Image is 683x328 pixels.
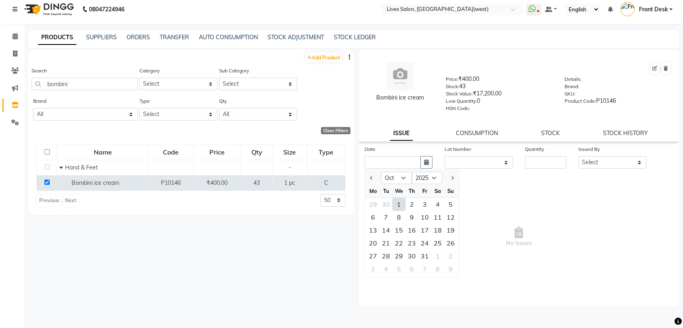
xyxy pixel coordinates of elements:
[418,211,431,224] div: 10
[418,262,431,275] div: 7
[446,76,458,83] label: Price:
[431,250,444,262] div: 1
[253,179,260,186] span: 43
[431,224,444,237] div: 18
[431,211,444,224] div: 11
[392,211,405,224] div: Wednesday, October 8, 2025
[367,224,379,237] div: 13
[564,90,575,97] label: SKU:
[431,224,444,237] div: Saturday, October 18, 2025
[445,146,471,153] label: Lot Number
[431,198,444,211] div: Saturday, October 4, 2025
[578,146,600,153] label: Issued By
[418,224,431,237] div: Friday, October 17, 2025
[392,211,405,224] div: 8
[405,262,418,275] div: 6
[392,224,405,237] div: Wednesday, October 15, 2025
[405,211,418,224] div: Thursday, October 9, 2025
[367,250,379,262] div: Monday, October 27, 2025
[446,105,470,112] label: HSN Code:
[444,184,457,197] div: Su
[405,184,418,197] div: Th
[405,198,418,211] div: Thursday, October 2, 2025
[379,237,392,250] div: Tuesday, October 21, 2025
[367,211,379,224] div: 6
[386,62,414,90] img: avatar
[564,97,596,105] label: Product Code:
[308,145,345,159] div: Type
[431,211,444,224] div: Saturday, October 11, 2025
[405,198,418,211] div: 2
[367,237,379,250] div: Monday, October 20, 2025
[444,198,457,211] div: Sunday, October 5, 2025
[405,237,418,250] div: 23
[392,250,405,262] div: Wednesday, October 29, 2025
[273,145,306,159] div: Size
[367,198,379,211] div: 29
[405,237,418,250] div: Thursday, October 23, 2025
[446,89,552,101] div: ₹17,200.00
[268,34,324,41] a: STOCK ADJUSTMENT
[392,237,405,250] div: Wednesday, October 22, 2025
[449,171,455,184] button: Next month
[367,262,379,275] div: Monday, November 3, 2025
[59,164,65,171] span: Collapse Row
[392,262,405,275] div: 5
[431,262,444,275] div: 8
[418,262,431,275] div: Friday, November 7, 2025
[418,198,431,211] div: Friday, October 3, 2025
[379,184,392,197] div: Tu
[289,164,291,171] span: -
[444,262,457,275] div: 9
[431,237,444,250] div: Saturday, October 25, 2025
[379,237,392,250] div: 21
[392,262,405,275] div: Wednesday, November 5, 2025
[379,262,392,275] div: 4
[444,224,457,237] div: 19
[603,129,648,137] a: STOCK HISTORY
[390,126,413,141] a: ISSUE
[58,145,148,159] div: Name
[381,172,412,184] select: Select month
[379,224,392,237] div: 14
[418,184,431,197] div: Fr
[334,34,376,41] a: STOCK LEDGER
[392,224,405,237] div: 15
[392,184,405,197] div: We
[199,34,258,41] a: AUTO CONSUMPTION
[367,224,379,237] div: Monday, October 13, 2025
[379,211,392,224] div: 7
[32,67,47,74] label: Search
[367,262,379,275] div: 3
[139,67,160,74] label: Category
[405,250,418,262] div: Thursday, October 30, 2025
[446,83,459,90] label: Stock:
[367,250,379,262] div: 27
[446,97,477,105] label: Low Quantity:
[160,34,189,41] a: TRANSFER
[324,179,328,186] span: C
[379,198,392,211] div: Tuesday, September 30, 2025
[444,211,457,224] div: 12
[541,129,560,137] a: STOCK
[405,250,418,262] div: 30
[418,224,431,237] div: 17
[418,198,431,211] div: 3
[194,145,240,159] div: Price
[418,250,431,262] div: 31
[405,224,418,237] div: Thursday, October 16, 2025
[38,30,76,45] a: PRODUCTS
[367,184,379,197] div: Mo
[126,34,150,41] a: ORDERS
[365,169,386,177] label: Issued To
[379,198,392,211] div: 30
[33,97,46,105] label: Brand
[219,67,249,74] label: Sub Category
[367,237,379,250] div: 20
[32,78,138,90] input: Search by product name or code
[444,237,457,250] div: Sunday, October 26, 2025
[412,172,443,184] select: Select year
[444,250,457,262] div: 2
[620,2,635,16] img: Front Desk
[219,97,227,105] label: Qty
